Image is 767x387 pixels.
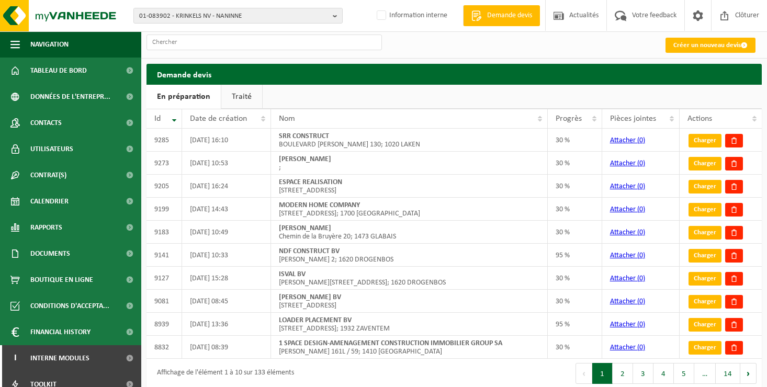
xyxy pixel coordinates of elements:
[375,8,447,24] label: Information interne
[271,175,548,198] td: [STREET_ADDRESS]
[633,363,653,384] button: 3
[279,224,331,232] strong: [PERSON_NAME]
[30,84,110,110] span: Données de l'entrepr...
[279,178,342,186] strong: ESPACE REALISATION
[610,298,645,305] a: Attacher (0)
[548,198,602,221] td: 30 %
[146,267,182,290] td: 9127
[30,31,69,58] span: Navigation
[30,162,66,188] span: Contrat(s)
[610,229,645,236] a: Attacher (0)
[146,64,762,84] h2: Demande devis
[639,275,643,282] span: 0
[182,244,271,267] td: [DATE] 10:33
[30,188,69,214] span: Calendrier
[30,241,70,267] span: Documents
[689,134,721,147] a: Charger
[463,5,540,26] a: Demande devis
[146,175,182,198] td: 9205
[190,115,247,123] span: Date de création
[182,152,271,175] td: [DATE] 10:53
[689,272,721,286] a: Charger
[139,8,329,24] span: 01-083902 - KRINKELS NV - NANINNE
[556,115,582,123] span: Progrès
[182,175,271,198] td: [DATE] 16:24
[30,293,109,319] span: Conditions d'accepta...
[689,157,721,170] a: Charger
[610,115,656,123] span: Pièces jointes
[639,229,643,236] span: 0
[639,136,643,144] span: 0
[687,115,712,123] span: Actions
[548,290,602,313] td: 30 %
[271,152,548,175] td: ;
[639,206,643,213] span: 0
[689,180,721,193] a: Charger
[740,363,757,384] button: Next
[182,221,271,244] td: [DATE] 10:49
[610,160,645,167] a: Attacher (0)
[610,275,645,282] a: Attacher (0)
[689,203,721,217] a: Charger
[146,290,182,313] td: 9081
[221,85,262,109] a: Traité
[182,336,271,359] td: [DATE] 08:39
[674,363,694,384] button: 5
[30,214,62,241] span: Rapports
[610,136,645,144] a: Attacher (0)
[610,321,645,328] a: Attacher (0)
[10,345,20,371] span: I
[610,206,645,213] a: Attacher (0)
[279,316,352,324] strong: LOADER PLACEMENT BV
[182,129,271,152] td: [DATE] 16:10
[271,267,548,290] td: [PERSON_NAME][STREET_ADDRESS]; 1620 DROGENBOS
[30,319,91,345] span: Financial History
[716,363,740,384] button: 14
[146,313,182,336] td: 8939
[182,198,271,221] td: [DATE] 14:43
[30,110,62,136] span: Contacts
[146,85,221,109] a: En préparation
[592,363,613,384] button: 1
[279,270,306,278] strong: ISVAL BV
[279,293,341,301] strong: [PERSON_NAME] BV
[133,8,343,24] button: 01-083902 - KRINKELS NV - NANINNE
[613,363,633,384] button: 2
[639,183,643,190] span: 0
[146,336,182,359] td: 8832
[694,363,716,384] span: …
[689,226,721,240] a: Charger
[666,38,755,53] a: Créer un nouveau devis
[548,267,602,290] td: 30 %
[30,136,73,162] span: Utilisateurs
[279,339,502,347] strong: 1 SPACE DESIGN-AMENAGEMENT CONSTRUCTION IMMOBILIER GROUP SA
[484,10,535,21] span: Demande devis
[271,290,548,313] td: [STREET_ADDRESS]
[548,336,602,359] td: 30 %
[639,252,643,259] span: 0
[271,244,548,267] td: [PERSON_NAME] 2; 1620 DROGENBOS
[146,35,382,50] input: Chercher
[182,290,271,313] td: [DATE] 08:45
[279,132,329,140] strong: SRR CONSTRUCT
[146,198,182,221] td: 9199
[271,198,548,221] td: [STREET_ADDRESS]; 1700 [GEOGRAPHIC_DATA]
[610,344,645,351] a: Attacher (0)
[610,252,645,259] a: Attacher (0)
[548,175,602,198] td: 30 %
[639,160,643,167] span: 0
[146,152,182,175] td: 9273
[548,129,602,152] td: 30 %
[576,363,592,384] button: Previous
[279,155,331,163] strong: [PERSON_NAME]
[182,313,271,336] td: [DATE] 13:36
[548,152,602,175] td: 30 %
[639,344,643,351] span: 0
[271,336,548,359] td: [PERSON_NAME] 161L / 59; 1410 [GEOGRAPHIC_DATA]
[271,129,548,152] td: BOULEVARD [PERSON_NAME] 130; 1020 LAKEN
[279,115,295,123] span: Nom
[146,244,182,267] td: 9141
[548,313,602,336] td: 95 %
[653,363,674,384] button: 4
[689,249,721,263] a: Charger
